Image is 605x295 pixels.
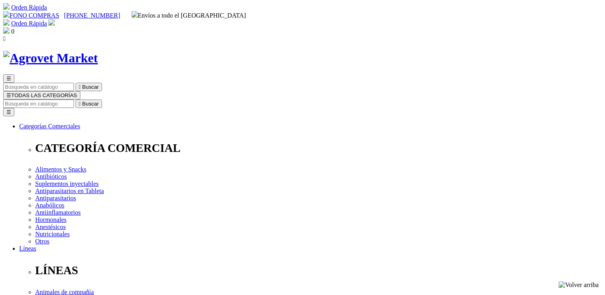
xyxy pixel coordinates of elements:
[48,19,55,26] img: user.svg
[3,12,59,19] a: FONO COMPRAS
[3,91,80,100] button: ☰TODAS LAS CATEGORÍAS
[11,4,47,11] a: Orden Rápida
[35,187,104,194] a: Antiparasitarios en Tableta
[35,180,99,187] a: Suplementos inyectables
[35,238,50,245] a: Otros
[11,20,47,27] a: Orden Rápida
[3,3,10,10] img: shopping-cart.svg
[3,11,10,18] img: phone.svg
[11,28,14,35] span: 0
[35,209,81,216] a: Antiinflamatorios
[19,245,36,252] a: Líneas
[132,12,246,19] span: Envíos a todo el [GEOGRAPHIC_DATA]
[3,100,74,108] input: Buscar
[82,101,99,107] span: Buscar
[35,223,66,230] a: Anestésicos
[3,35,6,42] i: 
[19,123,80,130] a: Categorías Comerciales
[132,11,138,18] img: delivery-truck.svg
[79,101,81,107] i: 
[35,173,67,180] a: Antibióticos
[35,216,66,223] a: Hormonales
[3,19,10,26] img: shopping-cart.svg
[3,74,14,83] button: ☰
[82,84,99,90] span: Buscar
[76,83,102,91] button:  Buscar
[559,281,599,289] img: Volver arriba
[3,51,98,66] img: Agrovet Market
[35,195,76,201] a: Antiparasitarios
[6,76,11,82] span: ☰
[64,12,120,19] a: [PHONE_NUMBER]
[79,84,81,90] i: 
[35,166,86,173] a: Alimentos y Snacks
[48,20,55,27] a: Acceda a su cuenta de cliente
[35,202,64,209] a: Anabólicos
[35,264,602,277] p: LÍNEAS
[35,231,70,237] a: Nutricionales
[3,27,10,34] img: shopping-bag.svg
[3,83,74,91] input: Buscar
[6,92,11,98] span: ☰
[76,100,102,108] button:  Buscar
[3,108,14,116] button: ☰
[35,142,602,155] p: CATEGORÍA COMERCIAL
